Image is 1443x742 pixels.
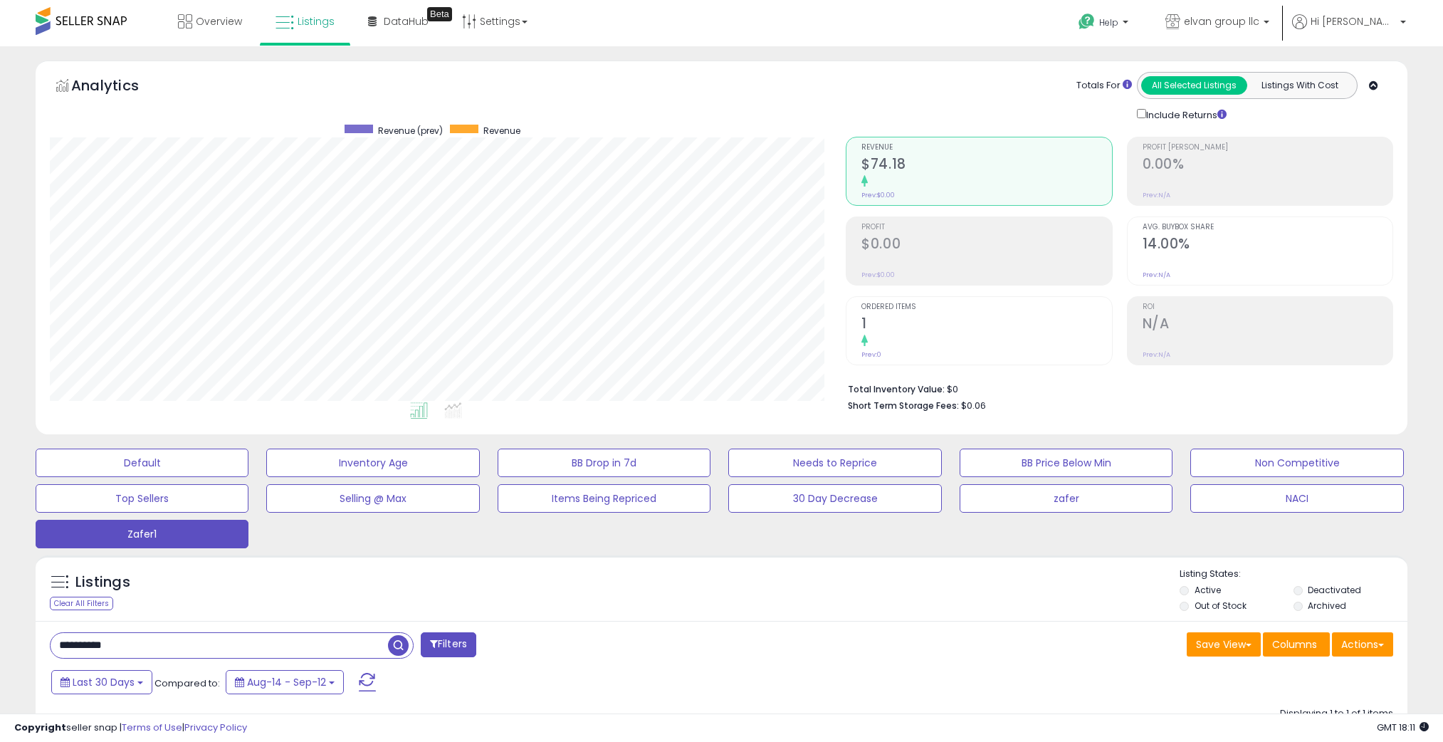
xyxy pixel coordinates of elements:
span: 2025-10-14 18:11 GMT [1377,721,1429,734]
button: Filters [421,632,476,657]
button: Columns [1263,632,1330,657]
b: Total Inventory Value: [848,383,945,395]
b: Short Term Storage Fees: [848,399,959,412]
span: elvan group llc [1184,14,1259,28]
span: Columns [1272,637,1317,652]
small: Prev: $0.00 [861,271,895,279]
span: $0.06 [961,399,986,412]
div: Include Returns [1126,106,1244,122]
button: 30 Day Decrease [728,484,941,513]
button: Selling @ Max [266,484,479,513]
button: NACI [1190,484,1403,513]
span: Help [1099,16,1118,28]
span: Hi [PERSON_NAME] [1311,14,1396,28]
button: zafer [960,484,1172,513]
span: ROI [1143,303,1392,311]
small: Prev: N/A [1143,350,1170,359]
span: Revenue (prev) [378,125,443,137]
strong: Copyright [14,721,66,734]
button: Needs to Reprice [728,449,941,477]
button: Zafer1 [36,520,248,548]
span: Revenue [483,125,520,137]
small: Prev: N/A [1143,191,1170,199]
span: Ordered Items [861,303,1111,311]
button: Last 30 Days [51,670,152,694]
h2: $74.18 [861,156,1111,175]
span: Profit [861,224,1111,231]
button: Items Being Repriced [498,484,710,513]
span: Overview [196,14,242,28]
a: Hi [PERSON_NAME] [1292,14,1406,46]
button: Default [36,449,248,477]
i: Get Help [1078,13,1096,31]
div: Totals For [1076,79,1132,93]
h5: Listings [75,573,130,592]
h2: $0.00 [861,236,1111,255]
div: seller snap | | [14,721,247,735]
button: Non Competitive [1190,449,1403,477]
span: DataHub [384,14,429,28]
a: Terms of Use [122,721,182,734]
span: Profit [PERSON_NAME] [1143,144,1392,152]
li: $0 [848,380,1382,397]
span: Last 30 Days [73,675,135,689]
h5: Analytics [71,75,167,99]
h2: 14.00% [1143,236,1392,255]
label: Active [1195,584,1221,596]
span: Aug-14 - Sep-12 [247,675,326,689]
div: Tooltip anchor [427,7,452,21]
label: Archived [1308,600,1346,612]
button: Aug-14 - Sep-12 [226,670,344,694]
small: Prev: $0.00 [861,191,895,199]
button: All Selected Listings [1141,76,1247,95]
button: BB Price Below Min [960,449,1172,477]
button: BB Drop in 7d [498,449,710,477]
button: Actions [1332,632,1393,657]
span: Revenue [861,144,1111,152]
a: Privacy Policy [184,721,247,734]
button: Save View [1187,632,1261,657]
button: Top Sellers [36,484,248,513]
h2: 0.00% [1143,156,1392,175]
span: Listings [298,14,335,28]
label: Deactivated [1308,584,1361,596]
small: Prev: 0 [861,350,881,359]
button: Inventory Age [266,449,479,477]
h2: N/A [1143,315,1392,335]
small: Prev: N/A [1143,271,1170,279]
button: Listings With Cost [1247,76,1353,95]
span: Avg. Buybox Share [1143,224,1392,231]
h2: 1 [861,315,1111,335]
div: Clear All Filters [50,597,113,610]
p: Listing States: [1180,568,1407,581]
span: Compared to: [154,676,220,690]
a: Help [1067,2,1143,46]
label: Out of Stock [1195,600,1247,612]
